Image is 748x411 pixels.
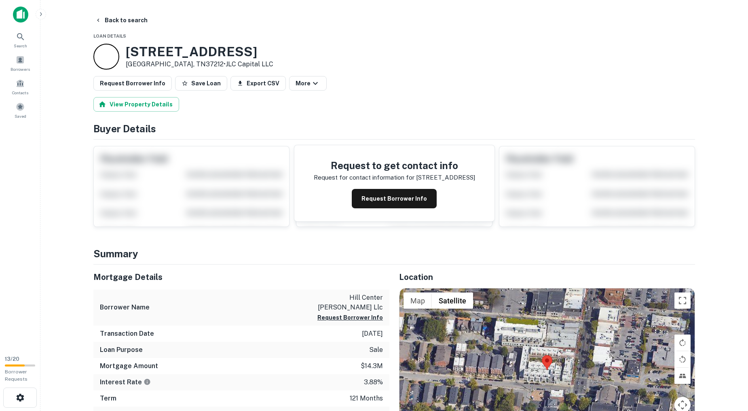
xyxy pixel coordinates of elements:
[317,313,383,322] button: Request Borrower Info
[13,6,28,23] img: capitalize-icon.png
[126,59,273,69] p: [GEOGRAPHIC_DATA], TN37212 •
[93,121,695,136] h4: Buyer Details
[92,13,151,28] button: Back to search
[14,42,27,49] span: Search
[100,394,116,403] h6: Term
[674,368,691,384] button: Tilt map
[5,356,19,362] span: 13 / 20
[404,292,432,309] button: Show street map
[674,335,691,351] button: Rotate map clockwise
[2,99,38,121] a: Saved
[226,60,273,68] a: JLC Capital LLC
[289,76,327,91] button: More
[399,271,695,283] h5: Location
[2,29,38,51] a: Search
[126,44,273,59] h3: [STREET_ADDRESS]
[674,292,691,309] button: Toggle fullscreen view
[11,66,30,72] span: Borrowers
[674,351,691,367] button: Rotate map counterclockwise
[100,361,158,371] h6: Mortgage Amount
[708,346,748,385] iframe: Chat Widget
[5,369,27,382] span: Borrower Requests
[15,113,26,119] span: Saved
[230,76,286,91] button: Export CSV
[100,303,150,312] h6: Borrower Name
[432,292,473,309] button: Show satellite imagery
[310,293,383,312] p: hill center [PERSON_NAME] llc
[12,89,28,96] span: Contacts
[93,271,389,283] h5: Mortgage Details
[350,394,383,403] p: 121 months
[93,246,695,261] h4: Summary
[2,76,38,97] a: Contacts
[100,377,151,387] h6: Interest Rate
[364,377,383,387] p: 3.88%
[416,173,475,182] p: [STREET_ADDRESS]
[314,173,414,182] p: Request for contact information for
[369,345,383,355] p: sale
[314,158,475,173] h4: Request to get contact info
[361,361,383,371] p: $14.3m
[175,76,227,91] button: Save Loan
[144,378,151,386] svg: The interest rates displayed on the website are for informational purposes only and may be report...
[93,97,179,112] button: View Property Details
[362,329,383,339] p: [DATE]
[93,76,172,91] button: Request Borrower Info
[100,329,154,339] h6: Transaction Date
[2,52,38,74] a: Borrowers
[352,189,437,208] button: Request Borrower Info
[93,34,126,38] span: Loan Details
[100,345,143,355] h6: Loan Purpose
